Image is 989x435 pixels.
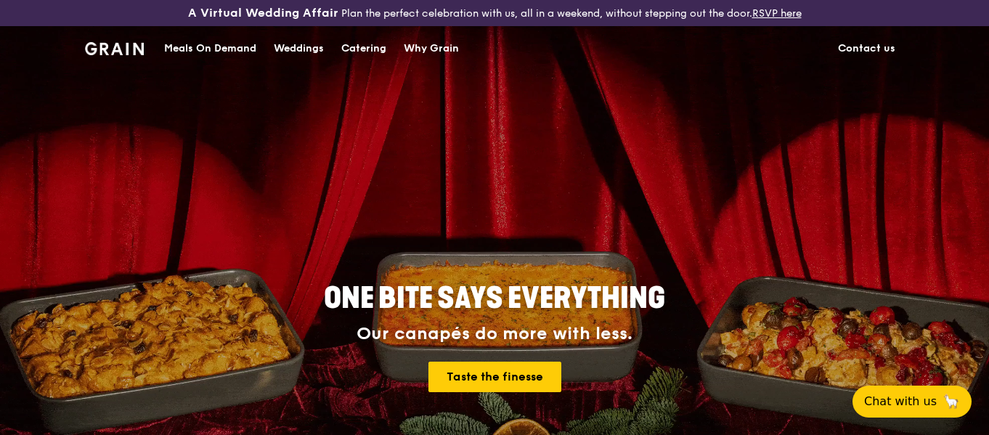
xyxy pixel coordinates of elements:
span: ONE BITE SAYS EVERYTHING [324,281,665,316]
span: 🦙 [943,393,960,410]
button: Chat with us🦙 [852,386,972,418]
span: Chat with us [864,393,937,410]
div: Weddings [274,27,324,70]
a: Weddings [265,27,333,70]
img: Grain [85,42,144,55]
a: GrainGrain [85,25,144,69]
a: Catering [333,27,395,70]
a: Contact us [829,27,904,70]
a: RSVP here [752,7,802,20]
div: Why Grain [404,27,459,70]
div: Plan the perfect celebration with us, all in a weekend, without stepping out the door. [165,6,824,20]
a: Why Grain [395,27,468,70]
a: Taste the finesse [428,362,561,392]
div: Our canapés do more with less. [233,324,756,344]
div: Meals On Demand [164,27,256,70]
div: Catering [341,27,386,70]
h3: A Virtual Wedding Affair [188,6,338,20]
